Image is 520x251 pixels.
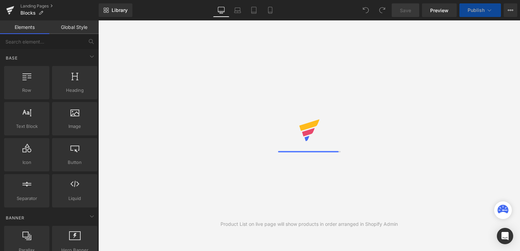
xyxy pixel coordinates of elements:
span: Image [54,123,95,130]
span: Button [54,159,95,166]
span: Icon [6,159,47,166]
span: Preview [430,7,449,14]
span: Library [112,7,128,13]
div: Open Intercom Messenger [497,228,513,244]
span: Liquid [54,195,95,202]
span: Banner [5,215,25,221]
a: Mobile [262,3,278,17]
button: Undo [359,3,373,17]
a: Desktop [213,3,229,17]
span: Base [5,55,18,61]
button: More [504,3,517,17]
span: Separator [6,195,47,202]
span: Row [6,87,47,94]
span: Blocks [20,10,36,16]
a: Landing Pages [20,3,99,9]
a: Global Style [49,20,99,34]
a: Preview [422,3,457,17]
a: New Library [99,3,132,17]
span: Publish [468,7,485,13]
span: Heading [54,87,95,94]
a: Tablet [246,3,262,17]
button: Publish [459,3,501,17]
button: Redo [375,3,389,17]
span: Text Block [6,123,47,130]
span: Save [400,7,411,14]
a: Laptop [229,3,246,17]
div: Product List on live page will show products in order arranged in Shopify Admin [221,220,398,228]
